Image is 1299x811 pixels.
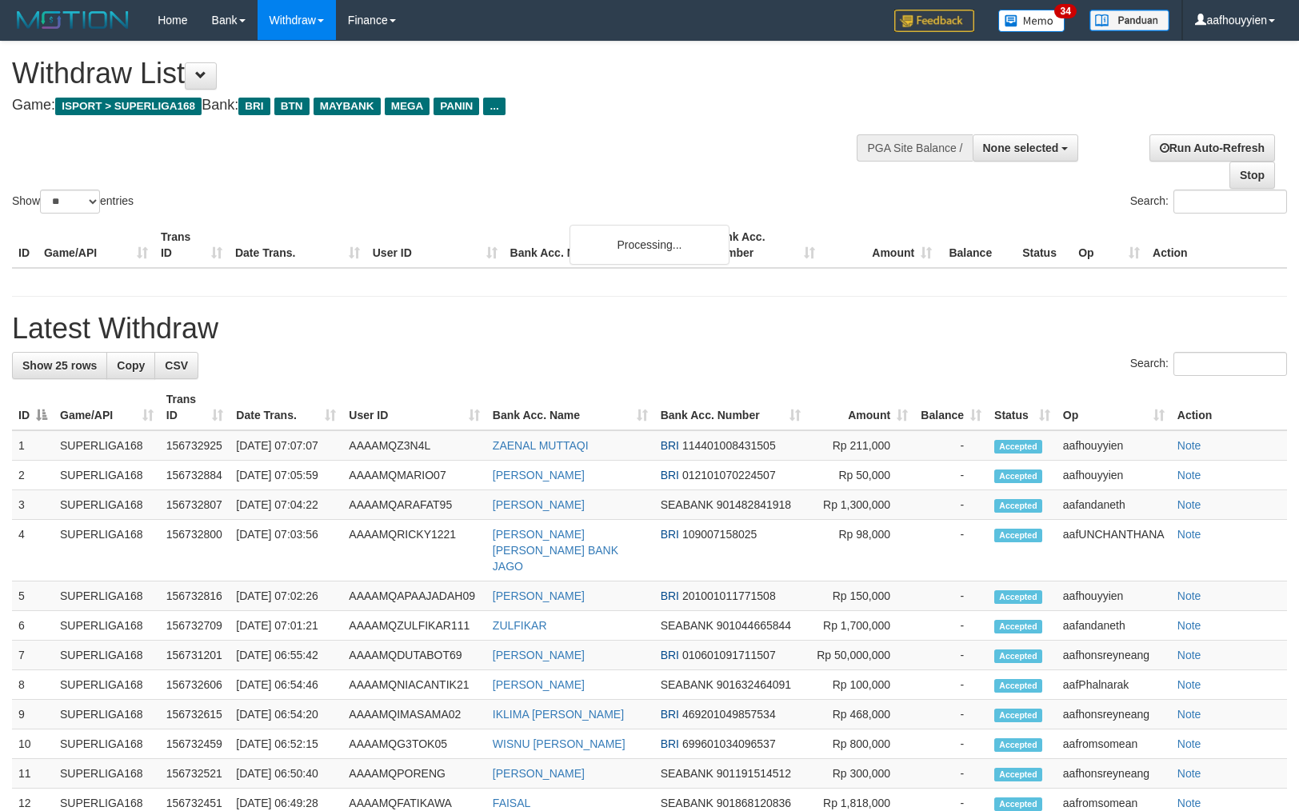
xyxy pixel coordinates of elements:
img: MOTION_logo.png [12,8,134,32]
td: - [914,611,988,641]
span: SEABANK [661,498,713,511]
td: - [914,641,988,670]
a: Show 25 rows [12,352,107,379]
span: Accepted [994,679,1042,693]
span: Copy [117,359,145,372]
label: Search: [1130,190,1287,214]
td: - [914,520,988,581]
th: Date Trans.: activate to sort column ascending [230,385,342,430]
span: Copy 901868120836 to clipboard [717,797,791,809]
img: Feedback.jpg [894,10,974,32]
span: Copy 901191514512 to clipboard [717,767,791,780]
a: ZAENAL MUTTAQI [493,439,589,452]
td: Rp 1,300,000 [807,490,914,520]
span: Accepted [994,738,1042,752]
td: Rp 468,000 [807,700,914,729]
a: [PERSON_NAME] [493,767,585,780]
th: Game/API: activate to sort column ascending [54,385,160,430]
span: MEGA [385,98,430,115]
td: AAAAMQDUTABOT69 [342,641,486,670]
th: Amount: activate to sort column ascending [807,385,914,430]
a: Note [1177,469,1201,481]
span: BRI [661,528,679,541]
th: Game/API [38,222,154,268]
td: 7 [12,641,54,670]
span: BTN [274,98,310,115]
td: [DATE] 07:03:56 [230,520,342,581]
span: Copy 114401008431505 to clipboard [682,439,776,452]
img: Button%20Memo.svg [998,10,1065,32]
td: AAAAMQPORENG [342,759,486,789]
span: Accepted [994,440,1042,453]
a: Note [1177,589,1201,602]
td: Rp 800,000 [807,729,914,759]
th: Bank Acc. Number [705,222,821,268]
th: Action [1146,222,1287,268]
a: Note [1177,649,1201,661]
td: [DATE] 07:05:59 [230,461,342,490]
td: SUPERLIGA168 [54,700,160,729]
td: 4 [12,520,54,581]
span: Accepted [994,709,1042,722]
td: SUPERLIGA168 [54,461,160,490]
span: Copy 012101070224507 to clipboard [682,469,776,481]
a: Note [1177,767,1201,780]
td: SUPERLIGA168 [54,490,160,520]
td: [DATE] 06:50:40 [230,759,342,789]
span: Accepted [994,529,1042,542]
span: BRI [661,708,679,721]
td: AAAAMQG3TOK05 [342,729,486,759]
a: Note [1177,619,1201,632]
td: SUPERLIGA168 [54,670,160,700]
a: Stop [1229,162,1275,189]
th: Op [1072,222,1146,268]
td: SUPERLIGA168 [54,611,160,641]
td: 156732459 [160,729,230,759]
a: Run Auto-Refresh [1149,134,1275,162]
span: Copy 201001011771508 to clipboard [682,589,776,602]
td: - [914,581,988,611]
td: SUPERLIGA168 [54,430,160,461]
th: Trans ID [154,222,229,268]
a: Note [1177,678,1201,691]
td: aafPhalnarak [1057,670,1171,700]
span: SEABANK [661,767,713,780]
span: BRI [661,737,679,750]
td: 156732800 [160,520,230,581]
span: BRI [661,469,679,481]
td: 156732816 [160,581,230,611]
span: Copy 469201049857534 to clipboard [682,708,776,721]
span: Copy 109007158025 to clipboard [682,528,757,541]
a: [PERSON_NAME] [493,678,585,691]
th: User ID [366,222,504,268]
td: Rp 300,000 [807,759,914,789]
a: ZULFIKAR [493,619,547,632]
td: Rp 98,000 [807,520,914,581]
span: Accepted [994,499,1042,513]
input: Search: [1173,190,1287,214]
td: Rp 50,000 [807,461,914,490]
a: Note [1177,439,1201,452]
a: Note [1177,528,1201,541]
td: AAAAMQZULFIKAR111 [342,611,486,641]
span: None selected [983,142,1059,154]
span: BRI [661,589,679,602]
input: Search: [1173,352,1287,376]
td: SUPERLIGA168 [54,729,160,759]
td: aafandaneth [1057,611,1171,641]
th: Trans ID: activate to sort column ascending [160,385,230,430]
td: [DATE] 06:52:15 [230,729,342,759]
td: aafUNCHANTHANA [1057,520,1171,581]
td: aafhonsreyneang [1057,759,1171,789]
td: [DATE] 06:54:46 [230,670,342,700]
td: AAAAMQRICKY1221 [342,520,486,581]
span: Copy 901044665844 to clipboard [717,619,791,632]
a: IKLIMA [PERSON_NAME] [493,708,624,721]
span: Accepted [994,469,1042,483]
td: SUPERLIGA168 [54,759,160,789]
td: - [914,759,988,789]
td: - [914,670,988,700]
h4: Game: Bank: [12,98,850,114]
a: [PERSON_NAME] [493,498,585,511]
td: Rp 1,700,000 [807,611,914,641]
